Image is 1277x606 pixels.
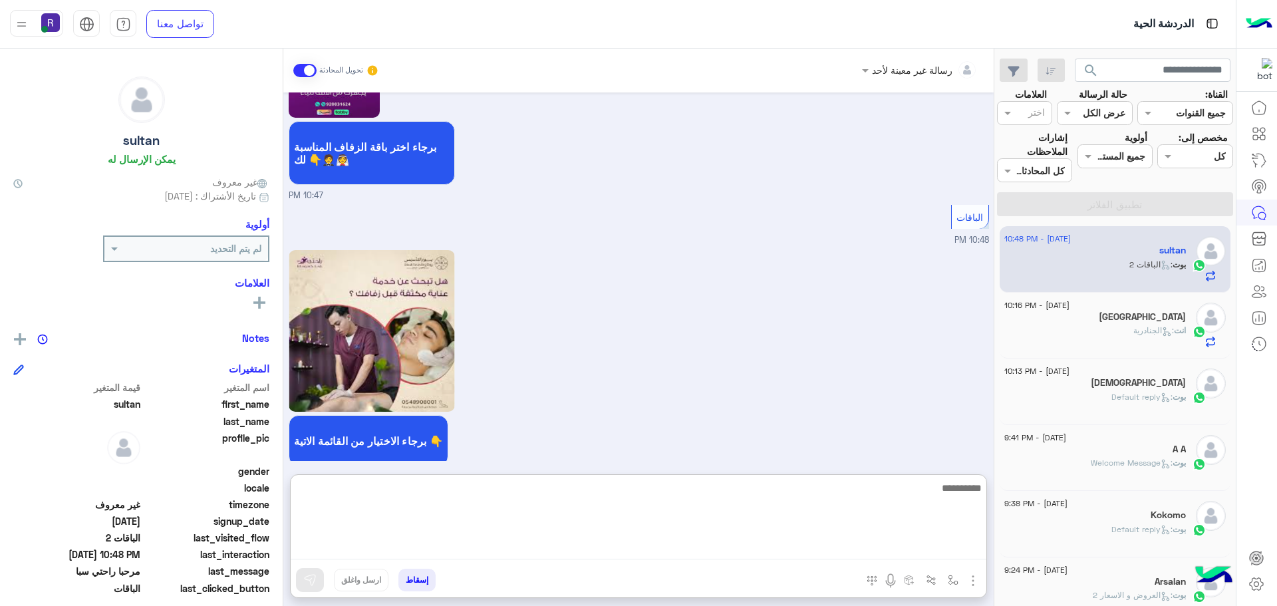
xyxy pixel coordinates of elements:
img: add [14,333,26,345]
span: [DATE] - 10:48 PM [1004,233,1071,245]
img: hulul-logo.png [1191,553,1237,599]
button: select flow [942,569,964,591]
span: sultan [13,397,140,411]
img: tab [1204,15,1220,32]
h5: A A [1173,444,1186,455]
h6: Notes [242,332,269,344]
p: الدردشة الحية [1133,15,1194,33]
img: WhatsApp [1193,524,1206,537]
img: send message [303,573,317,587]
span: برجاء اختر باقة الزفاف المناسبة لك 👇🤵👰 [294,140,450,166]
span: الباقات [956,212,983,223]
span: بوت [1173,259,1186,269]
img: userImage [41,13,60,32]
h6: يمكن الإرسال له [108,153,176,165]
img: WhatsApp [1193,458,1206,471]
label: القناة: [1205,87,1228,101]
span: 2025-09-12T19:43:48.894Z [13,514,140,528]
img: select flow [948,575,958,585]
span: : Welcome Message [1091,458,1173,468]
span: 2025-09-12T19:48:24.674Z [13,547,140,561]
span: قيمة المتغير [13,380,140,394]
label: إشارات الملاحظات [997,130,1067,159]
h5: Arsalan [1155,576,1186,587]
img: defaultAdmin.png [107,431,140,464]
span: [DATE] - 10:13 PM [1004,365,1069,377]
h5: sultan [1159,245,1186,256]
span: تاريخ الأشتراك : [DATE] [164,189,256,203]
span: timezone [143,498,270,512]
span: last_name [143,414,270,428]
span: : Default reply [1111,392,1173,402]
span: [DATE] - 10:16 PM [1004,299,1069,311]
label: مخصص إلى: [1179,130,1228,144]
span: last_message [143,564,270,578]
div: اختر [1028,105,1047,122]
button: إسقاط [398,569,436,591]
img: 322853014244696 [1248,58,1272,82]
img: defaultAdmin.png [1196,435,1226,465]
button: Trigger scenario [921,569,942,591]
h5: sultan [123,133,160,148]
span: last_clicked_button [143,581,270,595]
h5: Kokomo [1151,510,1186,521]
a: تواصل معنا [146,10,214,38]
span: [DATE] - 9:24 PM [1004,564,1067,576]
span: : Default reply [1111,524,1173,534]
span: بوت [1173,458,1186,468]
img: tab [116,17,131,32]
span: انت [1174,325,1186,335]
span: last_visited_flow [143,531,270,545]
img: WhatsApp [1193,590,1206,603]
img: tab [79,17,94,32]
img: Q2FwdHVyZSAoMykucG5n.png [289,250,456,412]
h6: العلامات [13,277,269,289]
span: الباقات 2 [13,531,140,545]
span: : الجنادرية [1133,325,1174,335]
label: أولوية [1125,130,1147,144]
span: غير معروف [212,175,269,189]
h6: المتغيرات [229,363,269,375]
h5: سبحان الله [1091,377,1186,388]
span: غير معروف [13,498,140,512]
span: [DATE] - 9:41 PM [1004,432,1066,444]
img: send voice note [883,573,899,589]
span: اسم المتغير [143,380,270,394]
a: tab [110,10,136,38]
img: defaultAdmin.png [1196,501,1226,531]
img: make a call [867,575,877,586]
img: defaultAdmin.png [1196,369,1226,398]
span: بوت [1173,392,1186,402]
span: profile_pic [143,431,270,462]
button: تطبيق الفلاتر [997,192,1233,216]
span: الباقات [13,581,140,595]
span: : العروض و الاسعار 2 [1093,590,1173,600]
button: search [1075,59,1107,87]
span: locale [143,481,270,495]
h5: Basel [1099,311,1186,323]
span: null [13,464,140,478]
img: defaultAdmin.png [1196,303,1226,333]
span: : الباقات 2 [1129,259,1173,269]
img: notes [37,334,48,345]
span: مرحبا راحتي سبا [13,564,140,578]
button: ارسل واغلق [334,569,388,591]
img: profile [13,16,30,33]
span: برجاء الاختيار من القائمة الاتية 👇 [294,434,443,447]
img: WhatsApp [1193,325,1206,339]
span: بوت [1173,590,1186,600]
img: WhatsApp [1193,391,1206,404]
span: null [13,481,140,495]
span: [DATE] - 9:38 PM [1004,498,1067,510]
span: first_name [143,397,270,411]
span: 10:48 PM [954,235,989,245]
img: WhatsApp [1193,259,1206,272]
span: signup_date [143,514,270,528]
img: Trigger scenario [926,575,936,585]
span: 10:47 PM [289,190,323,202]
label: حالة الرسالة [1079,87,1127,101]
img: create order [904,575,915,585]
span: gender [143,464,270,478]
small: تحويل المحادثة [319,65,363,76]
span: last_interaction [143,547,270,561]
